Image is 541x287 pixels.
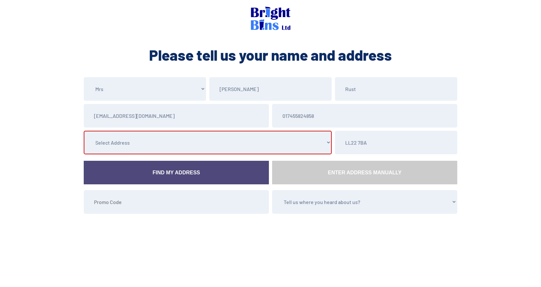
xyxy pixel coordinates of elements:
[272,161,457,184] a: Enter Address Manually
[272,104,457,128] input: Mobile Number
[84,104,269,128] input: Email Address
[209,77,332,101] input: First Name
[335,131,457,154] input: Postcode
[82,45,459,65] h2: Please tell us your name and address
[84,161,269,184] a: Find My Address
[335,77,457,101] input: Last Name
[84,190,269,214] input: Promo Code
